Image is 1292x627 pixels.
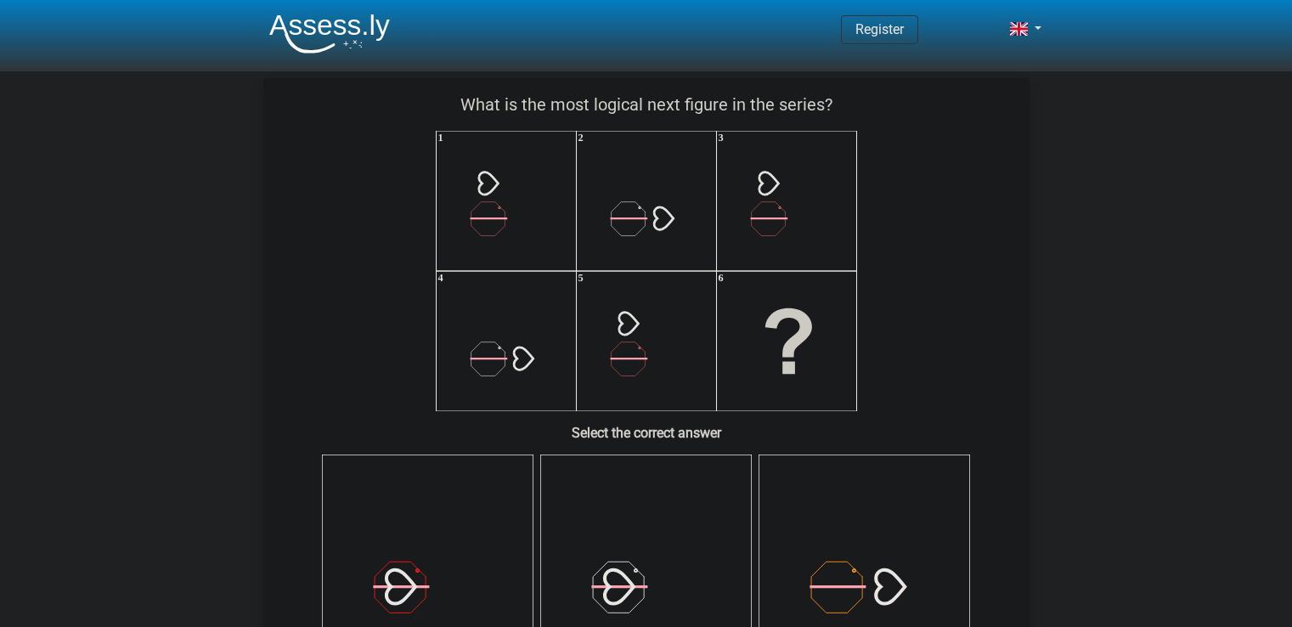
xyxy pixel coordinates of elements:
text: 1 [437,133,443,144]
text: 2 [578,133,583,144]
text: 6 [718,273,723,285]
a: Register [855,21,904,37]
text: 4 [437,273,443,285]
h6: Select the correct answer [291,411,1002,441]
img: Assessly [269,14,390,54]
p: What is the most logical next figure in the series? [291,92,1002,117]
text: 3 [718,133,723,144]
text: 5 [578,273,583,285]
